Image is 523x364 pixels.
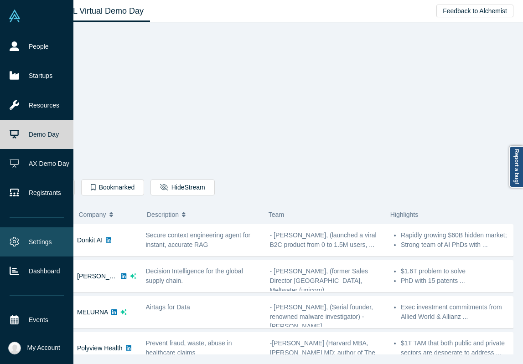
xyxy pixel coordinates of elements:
[401,231,508,240] li: Rapidly growing $60B hidden market;
[401,267,508,276] li: $1.6T problem to solve
[8,342,21,354] img: Katinka Harsányi's Account
[38,0,150,22] a: Class XL Virtual Demo Day
[401,302,508,322] li: Exec investment commitments from Allied World & Allianz ...
[270,303,373,330] span: - [PERSON_NAME], (Serial founder, renowned malware investigator) - [PERSON_NAME] ...
[150,179,214,195] button: HideStream
[147,205,179,224] span: Description
[77,236,103,244] a: Donkit AI
[77,272,129,280] a: [PERSON_NAME]
[79,205,106,224] span: Company
[436,5,513,17] button: Feedback to Alchemist
[146,303,190,311] span: Airtags for Data
[269,211,284,218] span: Team
[401,276,508,286] li: PhD with 15 patents ...
[509,146,523,188] a: Report a bug!
[130,273,136,279] svg: dsa ai sparkles
[79,205,138,224] button: Company
[8,342,60,354] button: My Account
[77,308,108,316] a: MELURNA
[77,344,123,352] a: Polyview Health
[147,205,259,224] button: Description
[270,267,368,303] span: - [PERSON_NAME], (former Sales Director [GEOGRAPHIC_DATA], Meltwater (unicorn), [GEOGRAPHIC_DATA]...
[401,338,508,358] li: $1T TAM that both public and private sectors are desperate to address ...
[401,240,508,250] li: Strong team of AI PhDs with ...
[120,309,127,315] svg: dsa ai sparkles
[146,267,243,284] span: Decision Intelligence for the global supply chain.
[8,10,21,22] img: Alchemist Vault Logo
[146,231,251,248] span: Secure context engineering agent for instant, accurate RAG
[81,179,144,195] button: Bookmarked
[390,211,418,218] span: Highlights
[149,30,403,173] iframe: Alchemist Class XL Demo Day: Vault
[27,343,60,353] span: My Account
[146,339,232,356] span: Prevent fraud, waste, abuse in healthcare claims
[270,231,377,248] span: - [PERSON_NAME], (launched a viral B2C product from 0 to 1.5M users, ...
